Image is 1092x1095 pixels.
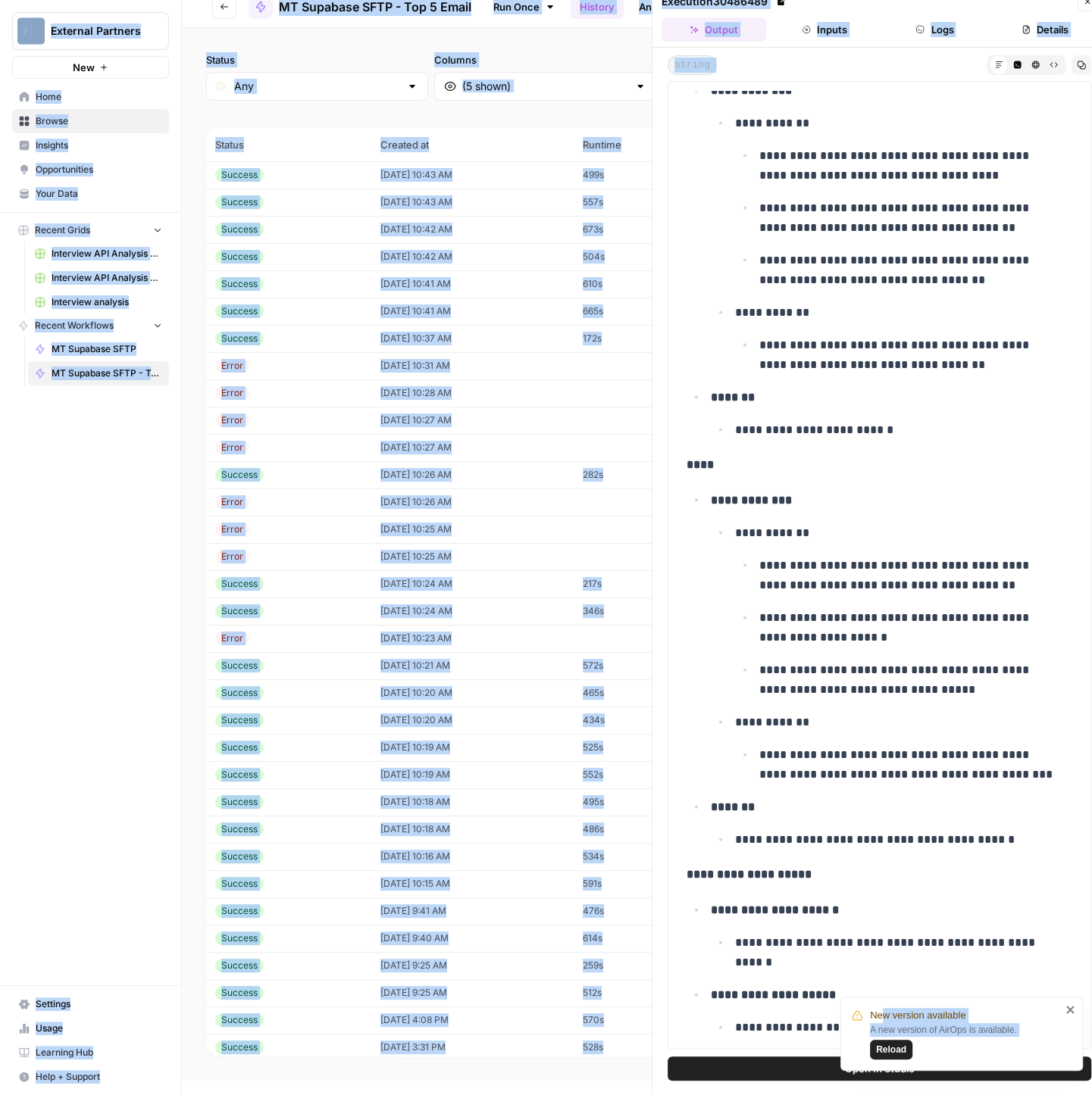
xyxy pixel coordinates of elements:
[371,352,574,379] td: [DATE] 10:31 AM
[668,55,717,75] span: string
[12,314,169,337] button: Recent Workflows
[234,79,400,94] input: Any
[574,461,702,488] td: 282s
[371,652,574,679] td: [DATE] 10:21 AM
[371,679,574,707] td: [DATE] 10:20 AM
[215,359,249,373] div: Error
[371,270,574,298] td: [DATE] 10:41 AM
[73,60,95,75] span: New
[28,337,169,361] a: MT Supabase SFTP
[215,795,264,809] div: Success
[574,189,702,216] td: 557s
[870,1023,1061,1059] div: A new version of AirOps is available.
[371,570,574,597] td: [DATE] 10:24 AM
[371,461,574,488] td: [DATE] 10:26 AM
[35,223,90,237] span: Recent Grids
[36,1070,162,1084] span: Help + Support
[215,223,264,236] div: Success
[462,79,628,94] input: (5 shown)
[574,325,702,352] td: 172s
[206,52,428,67] label: Status
[574,897,702,925] td: 476s
[12,133,169,158] a: Insights
[215,441,249,454] div: Error
[12,1065,169,1089] button: Help + Support
[574,870,702,897] td: 591s
[574,1034,702,1061] td: 528s
[215,850,264,863] div: Success
[206,101,1068,128] span: (66 records)
[371,543,574,570] td: [DATE] 10:25 AM
[574,1006,702,1034] td: 570s
[215,877,264,891] div: Success
[574,652,702,679] td: 572s
[574,597,702,625] td: 346s
[371,788,574,816] td: [DATE] 10:18 AM
[574,734,702,761] td: 525s
[215,904,264,918] div: Success
[574,570,702,597] td: 217s
[215,1013,264,1027] div: Success
[52,342,162,356] span: MT Supabase SFTP
[371,243,574,270] td: [DATE] 10:42 AM
[12,219,169,242] button: Recent Grids
[574,925,702,952] td: 614s
[574,270,702,298] td: 610s
[28,242,169,266] a: Interview API Analysis Earnings First Grid (1) (Copy)
[574,952,702,979] td: 259s
[12,109,169,133] a: Browse
[215,768,264,781] div: Success
[12,56,169,79] button: New
[36,1022,162,1035] span: Usage
[215,741,264,754] div: Success
[215,550,249,563] div: Error
[574,216,702,243] td: 673s
[52,295,162,309] span: Interview analysis
[574,761,702,788] td: 552s
[215,686,264,700] div: Success
[371,761,574,788] td: [DATE] 10:19 AM
[371,407,574,434] td: [DATE] 10:27 AM
[215,413,249,427] div: Error
[215,604,264,618] div: Success
[28,361,169,385] a: MT Supabase SFTP - Top 5 Email
[574,788,702,816] td: 495s
[574,679,702,707] td: 465s
[371,488,574,516] td: [DATE] 10:26 AM
[371,843,574,870] td: [DATE] 10:16 AM
[215,523,249,536] div: Error
[215,986,264,1000] div: Success
[206,128,371,161] th: Status
[662,17,766,42] button: Output
[215,468,264,482] div: Success
[574,128,702,161] th: Runtime
[12,85,169,109] a: Home
[12,158,169,182] a: Opportunities
[36,139,162,152] span: Insights
[17,17,45,45] img: External Partners Logo
[12,992,169,1016] a: Settings
[215,168,264,182] div: Success
[371,379,574,407] td: [DATE] 10:28 AM
[371,516,574,543] td: [DATE] 10:25 AM
[215,632,249,645] div: Error
[36,90,162,104] span: Home
[434,52,656,67] label: Columns
[371,707,574,734] td: [DATE] 10:20 AM
[35,319,114,332] span: Recent Workflows
[36,114,162,128] span: Browse
[574,298,702,325] td: 665s
[28,266,169,290] a: Interview API Analysis Earnings First Grid (1)
[12,182,169,206] a: Your Data
[215,386,249,400] div: Error
[371,597,574,625] td: [DATE] 10:24 AM
[28,290,169,314] a: Interview analysis
[883,17,987,42] button: Logs
[52,271,162,285] span: Interview API Analysis Earnings First Grid (1)
[668,1056,1091,1081] button: Open In Studio
[36,163,162,176] span: Opportunities
[215,931,264,945] div: Success
[215,822,264,836] div: Success
[371,952,574,979] td: [DATE] 9:25 AM
[574,979,702,1006] td: 512s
